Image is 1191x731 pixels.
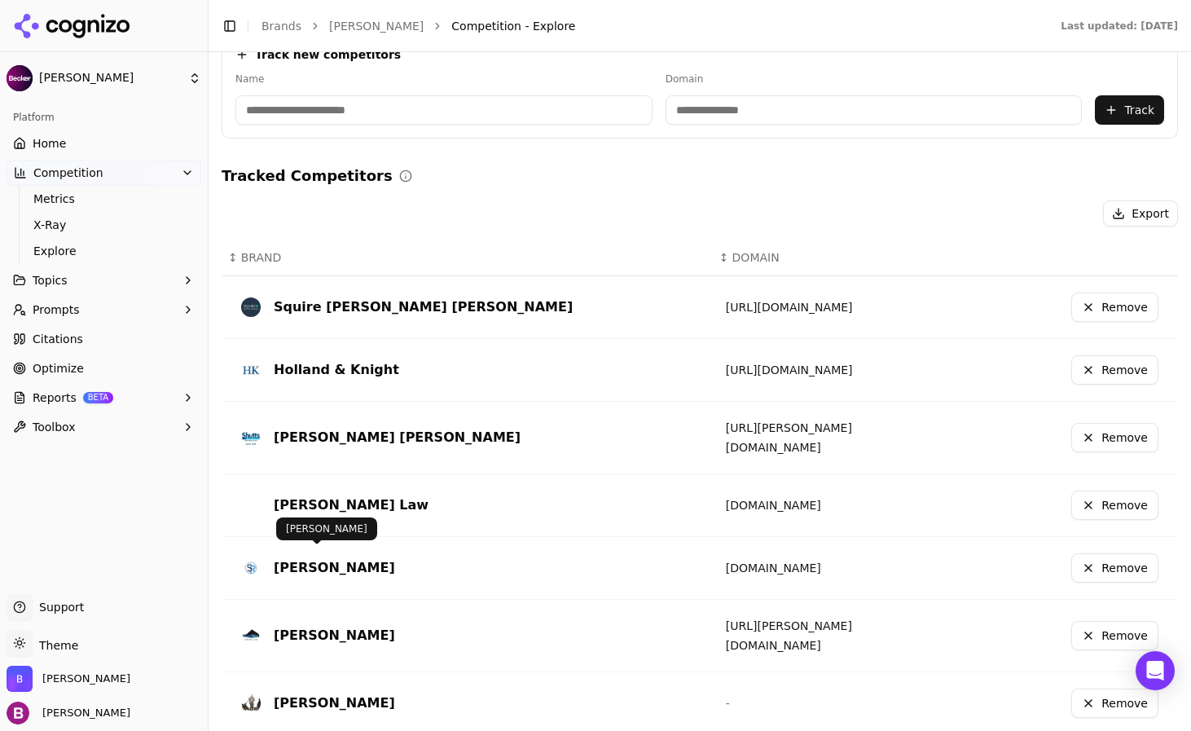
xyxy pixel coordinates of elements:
button: Competition [7,160,201,186]
button: Remove [1071,621,1158,650]
span: [PERSON_NAME] [36,706,130,720]
img: duane morris [241,694,261,713]
a: [URL][PERSON_NAME][DOMAIN_NAME] [726,421,852,454]
a: [URL][DOMAIN_NAME] [726,301,853,314]
span: Support [33,599,84,615]
div: ↕BRAND [228,249,706,266]
span: X-Ray [33,217,175,233]
span: Toolbox [33,419,76,435]
a: [PERSON_NAME] [329,18,424,34]
span: [PERSON_NAME] [39,71,182,86]
button: Open organization switcher [7,666,130,692]
img: Becker [7,666,33,692]
div: ↕DOMAIN [719,249,913,266]
button: Toolbox [7,414,201,440]
p: [PERSON_NAME] [286,522,367,535]
a: [DOMAIN_NAME] [726,561,821,575]
div: [PERSON_NAME] [274,626,395,645]
span: Competition - Explore [451,18,575,34]
a: Citations [7,326,201,352]
span: - [726,697,730,710]
a: [DOMAIN_NAME] [726,499,821,512]
button: Remove [1071,293,1158,322]
a: [URL][DOMAIN_NAME] [726,363,853,377]
div: [PERSON_NAME] Law [274,495,428,515]
a: Optimize [7,355,201,381]
div: Squire [PERSON_NAME] [PERSON_NAME] [274,297,573,317]
a: Brands [261,20,301,33]
a: Explore [27,240,182,262]
div: Open Intercom Messenger [1136,651,1175,690]
nav: breadcrumb [261,18,1028,34]
img: Eisinger Law [241,495,261,515]
a: Metrics [27,187,182,210]
div: [PERSON_NAME] [274,694,395,713]
span: DOMAIN [732,249,780,266]
img: Shutts Bowen [241,428,261,447]
button: Remove [1071,491,1158,520]
button: Remove [1071,553,1158,583]
a: Home [7,130,201,156]
span: Metrics [33,191,175,207]
button: Track [1095,95,1164,125]
span: Becker [42,672,130,686]
button: Open user button [7,702,130,724]
img: squire patton boggs [241,297,261,317]
button: Prompts [7,297,201,323]
button: Topics [7,267,201,293]
a: [URL][PERSON_NAME][DOMAIN_NAME] [726,619,852,652]
a: X-Ray [27,214,182,236]
span: Theme [33,639,78,652]
button: ReportsBETA [7,385,201,411]
h2: Tracked Competitors [222,165,393,187]
div: Last updated: [DATE] [1061,20,1178,33]
div: Platform [7,104,201,130]
img: Becker [7,702,29,724]
span: Citations [33,331,83,347]
label: Name [235,73,653,86]
span: Competition [33,165,103,181]
span: BRAND [241,249,282,266]
h4: Track new competitors [255,46,401,63]
th: BRAND [222,240,713,276]
img: Haber [241,626,261,645]
th: DOMAIN [713,240,920,276]
span: Optimize [33,360,84,377]
button: Export [1103,200,1178,227]
span: Prompts [33,302,80,318]
img: Holland & Knight [241,360,261,380]
img: Becker [7,65,33,91]
img: Siefried Rivera [241,558,261,578]
span: Topics [33,272,68,288]
button: Remove [1071,355,1158,385]
div: Holland & Knight [274,360,399,380]
div: [PERSON_NAME] [274,558,395,578]
span: BETA [83,392,113,403]
span: Home [33,135,66,152]
button: Remove [1071,423,1158,452]
span: Explore [33,243,175,259]
span: Reports [33,390,77,406]
div: [PERSON_NAME] [PERSON_NAME] [274,428,521,447]
label: Domain [666,73,1083,86]
button: Remove [1071,689,1158,718]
